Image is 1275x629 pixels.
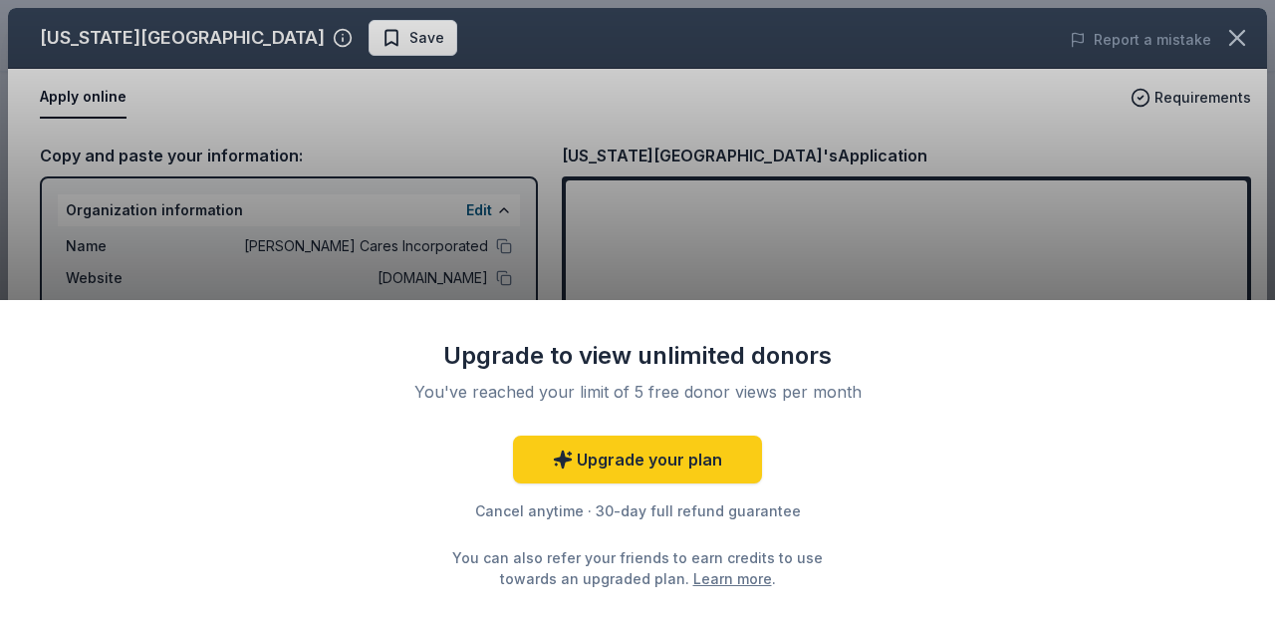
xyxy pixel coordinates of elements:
[379,340,896,372] div: Upgrade to view unlimited donors
[693,568,772,589] a: Learn more
[434,547,841,589] div: You can also refer your friends to earn credits to use towards an upgraded plan. .
[402,380,873,404] div: You've reached your limit of 5 free donor views per month
[379,499,896,523] div: Cancel anytime · 30-day full refund guarantee
[513,436,762,483] a: Upgrade your plan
